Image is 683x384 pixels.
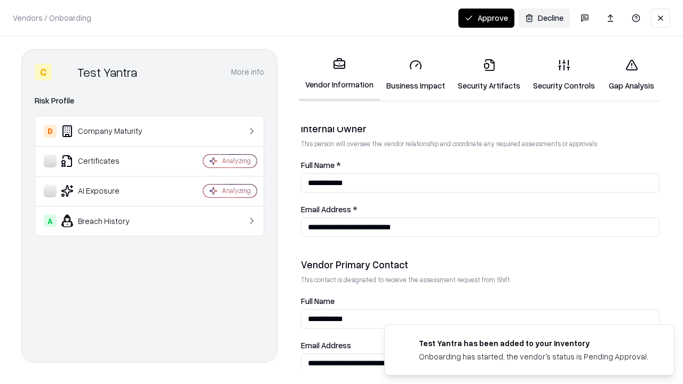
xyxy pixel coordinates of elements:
[301,139,660,148] p: This person will oversee the vendor relationship and coordinate any required assessments or appro...
[451,50,527,100] a: Security Artifacts
[398,338,410,350] img: testyantra.com
[44,125,57,138] div: D
[458,9,514,28] button: Approve
[301,275,660,284] p: This contact is designated to receive the assessment request from Shift
[44,185,171,197] div: AI Exposure
[35,94,264,107] div: Risk Profile
[419,351,648,362] div: Onboarding has started, the vendor's status is Pending Approval.
[301,161,660,169] label: Full Name *
[299,49,380,101] a: Vendor Information
[380,50,451,100] a: Business Impact
[44,155,171,167] div: Certificates
[13,12,91,23] p: Vendors / Onboarding
[301,258,660,271] div: Vendor Primary Contact
[301,297,660,305] label: Full Name
[301,341,660,349] label: Email Address
[527,50,601,100] a: Security Controls
[77,63,137,81] div: Test Yantra
[222,156,251,165] div: Analyzing
[222,186,251,195] div: Analyzing
[35,63,52,81] div: C
[231,62,264,82] button: More info
[419,338,648,349] div: Test Yantra has been added to your inventory
[44,214,57,227] div: A
[44,214,171,227] div: Breach History
[601,50,662,100] a: Gap Analysis
[519,9,570,28] button: Decline
[44,125,171,138] div: Company Maturity
[56,63,73,81] img: Test Yantra
[301,122,660,135] div: Internal Owner
[301,205,660,213] label: Email Address *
